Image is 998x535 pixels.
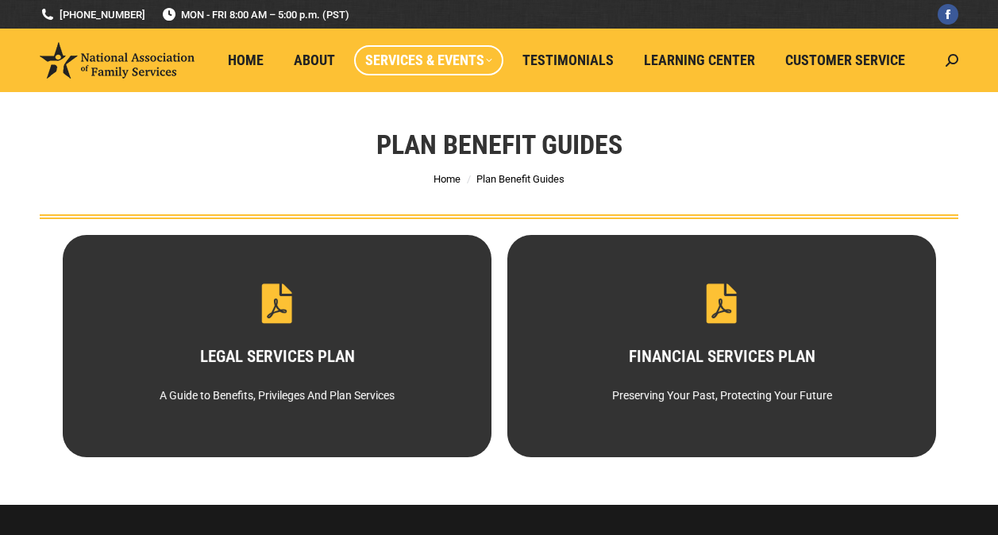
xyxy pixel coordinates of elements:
a: Customer Service [774,45,916,75]
a: Learning Center [633,45,766,75]
a: About [283,45,346,75]
h1: Plan Benefit Guides [376,127,622,162]
a: Facebook page opens in new window [938,4,958,25]
span: Learning Center [644,52,755,69]
a: Home [217,45,275,75]
span: Services & Events [365,52,492,69]
div: Preserving Your Past, Protecting Your Future [534,381,907,410]
span: Home [228,52,264,69]
span: Testimonials [522,52,614,69]
a: Home [433,173,460,185]
span: About [294,52,335,69]
span: Plan Benefit Guides [476,173,565,185]
h3: FINANCIAL SERVICES PLAN [534,348,907,365]
span: MON - FRI 8:00 AM – 5:00 p.m. (PST) [161,7,349,22]
img: National Association of Family Services [40,42,195,79]
span: Customer Service [785,52,905,69]
a: Testimonials [511,45,625,75]
h3: LEGAL SERVICES PLAN [90,348,463,365]
a: [PHONE_NUMBER] [40,7,145,22]
div: A Guide to Benefits, Privileges And Plan Services [90,381,463,410]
